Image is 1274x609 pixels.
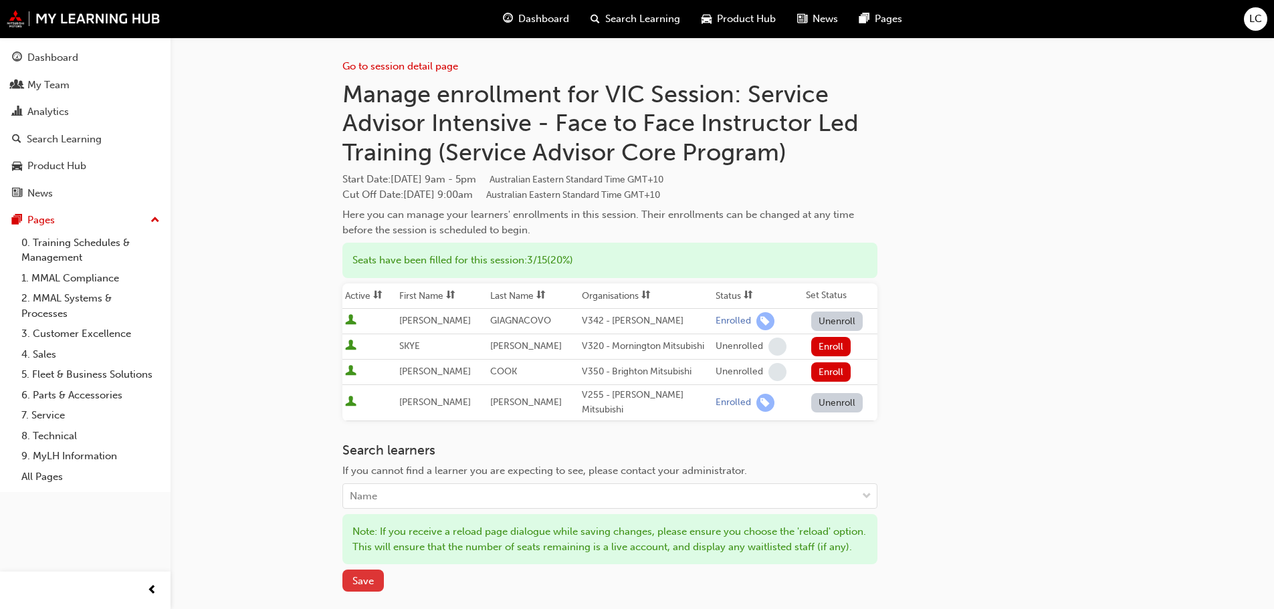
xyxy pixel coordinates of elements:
[16,405,165,426] a: 7. Service
[488,283,578,309] th: Toggle SortBy
[373,290,383,301] span: sorting-icon
[12,80,22,92] span: people-icon
[150,212,160,229] span: up-icon
[342,207,877,237] div: Here you can manage your learners' enrollments in this session. Their enrollments can be changed ...
[27,50,78,66] div: Dashboard
[756,394,774,412] span: learningRecordVerb_ENROLL-icon
[16,446,165,467] a: 9. MyLH Information
[345,314,356,328] span: User is active
[342,570,384,592] button: Save
[5,208,165,233] button: Pages
[342,243,877,278] div: Seats have been filled for this session : 3 / 15 ( 20% )
[691,5,786,33] a: car-iconProduct Hub
[5,181,165,206] a: News
[147,582,157,599] span: prev-icon
[345,365,356,378] span: User is active
[713,283,803,309] th: Toggle SortBy
[16,344,165,365] a: 4. Sales
[27,158,86,174] div: Product Hub
[811,393,863,412] button: Unenroll
[16,288,165,324] a: 2. MMAL Systems & Processes
[716,366,763,378] div: Unenrolled
[12,188,22,200] span: news-icon
[490,315,551,326] span: GIAGNACOVO
[446,290,455,301] span: sorting-icon
[342,80,877,167] h1: Manage enrollment for VIC Session: Service Advisor Intensive - Face to Face Instructor Led Traini...
[1249,11,1262,27] span: LC
[605,11,680,27] span: Search Learning
[399,396,471,408] span: [PERSON_NAME]
[768,363,786,381] span: learningRecordVerb_NONE-icon
[16,268,165,289] a: 1. MMAL Compliance
[716,315,751,328] div: Enrolled
[342,514,877,564] div: Note: If you receive a reload page dialogue while saving changes, please ensure you choose the 'r...
[5,73,165,98] a: My Team
[7,10,161,27] img: mmal
[5,127,165,152] a: Search Learning
[12,52,22,64] span: guage-icon
[490,396,562,408] span: [PERSON_NAME]
[768,338,786,356] span: learningRecordVerb_NONE-icon
[803,283,877,309] th: Set Status
[345,396,356,409] span: User is active
[582,388,710,418] div: V255 - [PERSON_NAME] Mitsubishi
[849,5,913,33] a: pages-iconPages
[811,337,851,356] button: Enroll
[352,575,374,587] span: Save
[811,312,863,331] button: Unenroll
[492,5,580,33] a: guage-iconDashboard
[399,366,471,377] span: [PERSON_NAME]
[503,11,513,27] span: guage-icon
[397,283,488,309] th: Toggle SortBy
[27,132,102,147] div: Search Learning
[582,364,710,380] div: V350 - Brighton Mitsubishi
[797,11,807,27] span: news-icon
[859,11,869,27] span: pages-icon
[342,60,458,72] a: Go to session detail page
[756,312,774,330] span: learningRecordVerb_ENROLL-icon
[490,174,663,185] span: Australian Eastern Standard Time GMT+10
[350,489,377,504] div: Name
[12,106,22,118] span: chart-icon
[5,100,165,124] a: Analytics
[399,315,471,326] span: [PERSON_NAME]
[16,467,165,487] a: All Pages
[391,173,663,185] span: [DATE] 9am - 5pm
[16,324,165,344] a: 3. Customer Excellence
[5,45,165,70] a: Dashboard
[27,78,70,93] div: My Team
[342,283,397,309] th: Toggle SortBy
[717,11,776,27] span: Product Hub
[786,5,849,33] a: news-iconNews
[580,5,691,33] a: search-iconSearch Learning
[582,339,710,354] div: V320 - Mornington Mitsubishi
[5,154,165,178] a: Product Hub
[345,340,356,353] span: User is active
[342,443,877,458] h3: Search learners
[518,11,569,27] span: Dashboard
[399,340,420,352] span: SKYE
[16,364,165,385] a: 5. Fleet & Business Solutions
[16,426,165,447] a: 8. Technical
[811,362,851,382] button: Enroll
[27,104,69,120] div: Analytics
[490,366,517,377] span: COOK
[716,340,763,353] div: Unenrolled
[12,215,22,227] span: pages-icon
[16,233,165,268] a: 0. Training Schedules & Management
[342,465,747,477] span: If you cannot find a learner you are expecting to see, please contact your administrator.
[486,189,660,201] span: Australian Eastern Standard Time GMT+10
[813,11,838,27] span: News
[27,186,53,201] div: News
[27,213,55,228] div: Pages
[716,396,751,409] div: Enrolled
[342,172,877,187] span: Start Date :
[1244,7,1267,31] button: LC
[862,488,871,505] span: down-icon
[5,43,165,208] button: DashboardMy TeamAnalyticsSearch LearningProduct HubNews
[744,290,753,301] span: sorting-icon
[582,314,710,329] div: V342 - [PERSON_NAME]
[875,11,902,27] span: Pages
